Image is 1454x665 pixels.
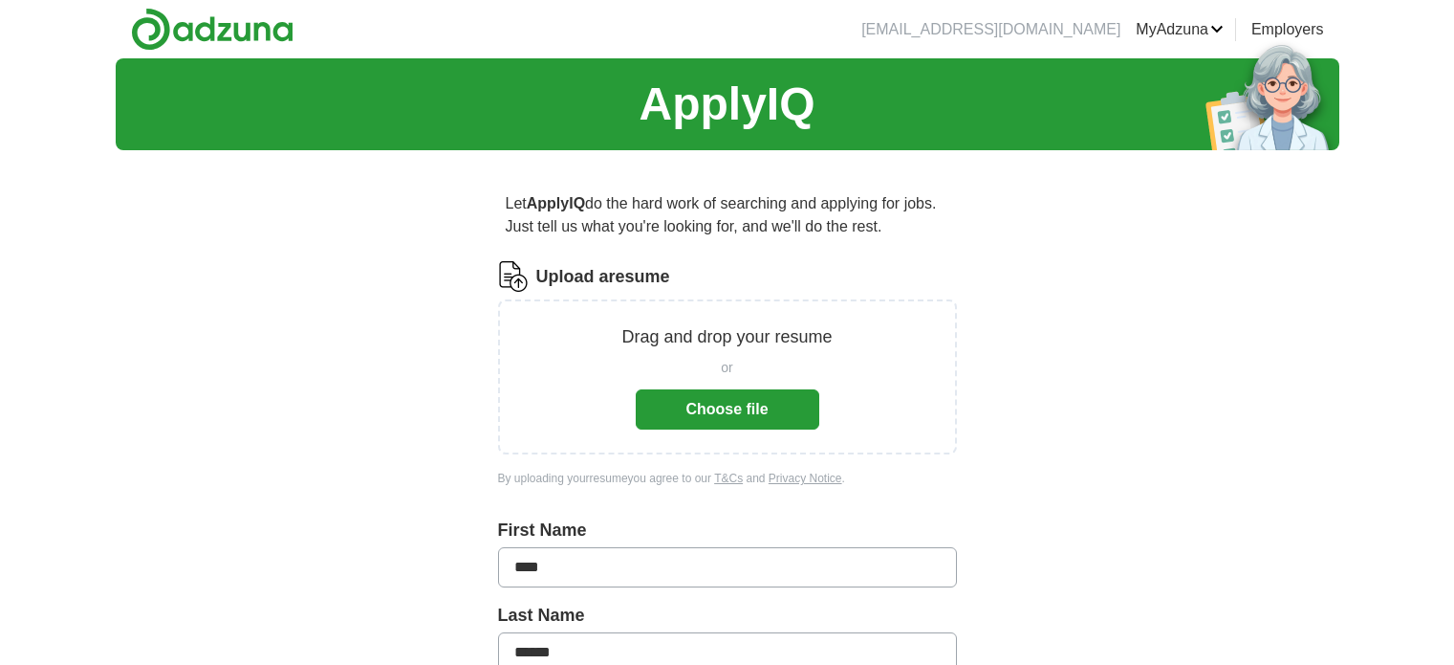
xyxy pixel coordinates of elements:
[721,358,732,378] span: or
[636,389,819,430] button: Choose file
[498,603,957,629] label: Last Name
[769,472,842,485] a: Privacy Notice
[131,8,293,51] img: Adzuna logo
[536,264,670,290] label: Upload a resume
[1251,18,1324,41] a: Employers
[498,185,957,246] p: Let do the hard work of searching and applying for jobs. Just tell us what you're looking for, an...
[527,195,585,211] strong: ApplyIQ
[498,470,957,487] div: By uploading your resume you agree to our and .
[861,18,1120,41] li: [EMAIL_ADDRESS][DOMAIN_NAME]
[714,472,743,485] a: T&Cs
[621,324,832,350] p: Drag and drop your resume
[498,261,529,292] img: CV Icon
[498,518,957,543] label: First Name
[1136,18,1224,41] a: MyAdzuna
[639,70,814,139] h1: ApplyIQ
